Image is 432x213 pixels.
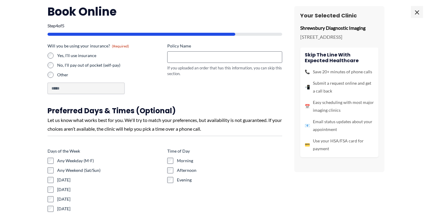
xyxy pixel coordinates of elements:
[48,4,282,19] h2: Book Online
[305,141,310,149] span: 💳
[300,23,378,32] p: Shrewsbury Diagnostic Imaging
[48,148,80,154] legend: Days of the Week
[57,158,162,164] label: Any Weekday (M-F)
[177,158,282,164] label: Morning
[112,44,129,48] span: (Required)
[305,68,374,76] li: Save 20+ minutes of phone calls
[305,137,374,153] li: Use your HSA/FSA card for payment
[48,116,282,133] div: Let us know what works best for you. We'll try to match your preferences, but availability is not...
[167,148,190,154] legend: Time of Day
[57,206,162,212] label: [DATE]
[56,23,58,28] span: 4
[300,12,378,19] h3: Your Selected Clinic
[300,32,378,41] p: [STREET_ADDRESS]
[62,23,64,28] span: 5
[177,177,282,183] label: Evening
[305,68,310,76] span: 📞
[167,43,282,49] label: Policy Name
[48,83,125,94] input: Other Choice, please specify
[48,106,282,115] h3: Preferred Days & Times (Optional)
[57,72,162,78] label: Other
[167,65,282,76] div: If you uploaded an order that has this information, you can skip this section.
[411,6,423,18] span: ×
[305,118,374,133] li: Email status updates about your appointment
[305,79,374,95] li: Submit a request online and get a call back
[48,24,282,28] p: Step of
[305,122,310,129] span: 📧
[57,187,162,193] label: [DATE]
[305,102,310,110] span: 📅
[177,167,282,173] label: Afternoon
[57,62,162,68] label: No, I'll pay out of pocket (self-pay)
[305,83,310,91] span: 📲
[57,177,162,183] label: [DATE]
[305,52,374,63] h4: Skip the line with Expected Healthcare
[57,53,162,59] label: Yes, I'll use insurance
[57,196,162,202] label: [DATE]
[48,43,129,49] legend: Will you be using your insurance?
[57,167,162,173] label: Any Weekend (Sat/Sun)
[305,99,374,114] li: Easy scheduling with most major imaging clinics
